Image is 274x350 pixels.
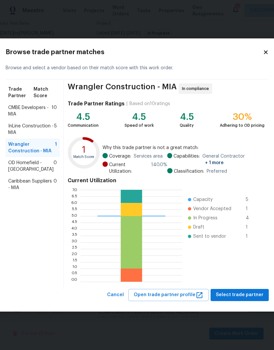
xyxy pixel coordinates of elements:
[72,247,77,251] text: 2.5
[68,100,125,107] h4: Trade Partner Ratings
[107,291,124,299] span: Cancel
[8,104,52,118] span: CMBE Developers - MIA
[104,289,126,301] button: Cancel
[220,122,264,129] div: Adhering to OD pricing
[8,160,54,173] span: OD Homefield - [GEOGRAPHIC_DATA]
[34,86,57,99] span: Match Score
[193,233,226,240] span: Sent to vendor
[68,83,177,94] span: Wrangler Construction - MIA
[72,208,77,211] text: 5.5
[151,162,167,175] span: 140.0 %
[71,280,77,284] text: 0.0
[54,123,57,136] span: 5
[71,273,77,277] text: 0.5
[246,196,256,203] span: 5
[8,86,34,99] span: Trade Partner
[216,291,263,299] span: Select trade partner
[109,153,131,160] span: Coverage:
[8,123,54,136] span: InLine Construction - MIA
[246,224,256,230] span: 1
[52,104,57,118] span: 10
[82,146,85,155] text: 1
[193,215,217,221] span: In Progress
[180,114,194,120] div: 4.5
[71,253,77,257] text: 2.0
[71,214,77,218] text: 5.0
[109,162,148,175] span: Current Utilization:
[134,291,203,299] span: Open trade partner profile
[211,289,269,301] button: Select trade partner
[125,100,129,107] div: |
[6,57,269,79] div: Browse and select a vendor based on their match score with this work order.
[193,224,204,230] span: Draft
[174,168,204,175] span: Classification:
[8,178,54,191] span: Caribbean Suppliers - MIA
[134,153,163,160] span: Services area
[6,49,263,55] h2: Browse trade partner matches
[103,144,264,151] span: Why this trade partner is not a great match:
[128,289,209,301] button: Open trade partner profile
[193,196,213,203] span: Capacity
[207,168,227,175] span: Preferred
[205,161,224,165] span: + 1 more
[202,153,264,166] span: General Contractor
[129,100,170,107] div: Based on 10 ratings
[73,155,94,159] text: Match Score
[71,221,77,225] text: 4.5
[125,122,154,129] div: Speed of work
[246,215,256,221] span: 4
[246,233,256,240] span: 1
[71,227,77,231] text: 4.0
[68,122,99,129] div: Communication
[193,206,231,212] span: Vendor Accepted
[125,114,154,120] div: 4.5
[54,178,57,191] span: 0
[71,240,77,244] text: 3.0
[182,85,212,92] span: In compliance
[71,201,77,205] text: 6.0
[173,153,200,166] span: Capabilities:
[55,141,57,154] span: 1
[72,260,77,264] text: 1.5
[246,206,256,212] span: 1
[8,141,55,154] span: Wrangler Construction - MIA
[71,194,77,198] text: 6.5
[68,177,265,184] h4: Current Utilization
[72,267,77,271] text: 1.0
[180,122,194,129] div: Quality
[68,114,99,120] div: 4.5
[72,234,77,238] text: 3.5
[54,160,57,173] span: 0
[72,188,77,192] text: 7.0
[220,114,264,120] div: 30%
